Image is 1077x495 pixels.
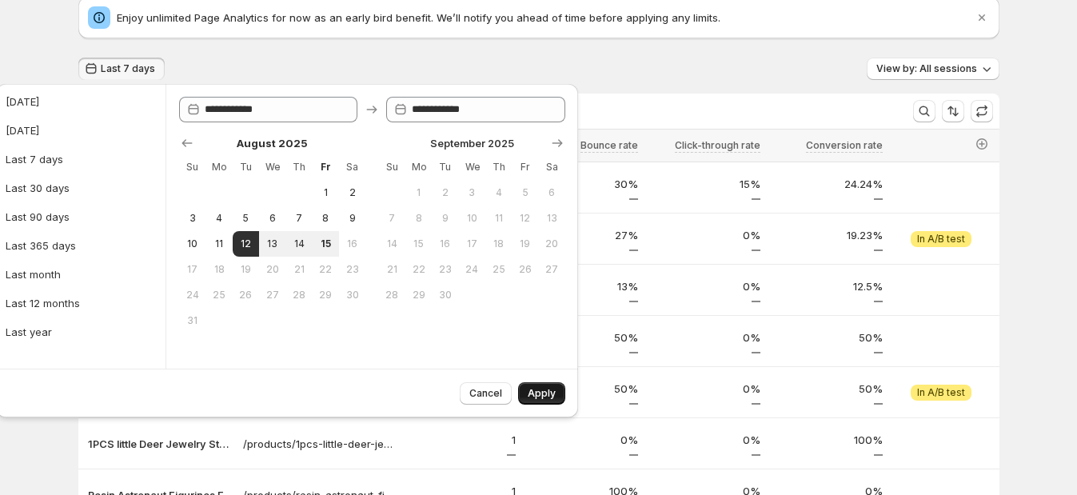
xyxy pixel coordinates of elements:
span: Mo [412,161,425,174]
button: Saturday September 27 2025 [539,257,565,282]
span: 9 [345,212,359,225]
span: 16 [438,238,452,250]
span: 14 [385,238,398,250]
p: /products/1pcs-little-deer-jewelry-stand-display-jewelry-tray-tree-earring-holder-necklace-ring-p... [243,436,393,452]
button: Tuesday August 19 2025 [233,257,259,282]
button: Monday August 11 2025 [205,231,232,257]
span: 8 [319,212,333,225]
button: Tuesday September 16 2025 [432,231,458,257]
span: 16 [345,238,359,250]
button: Sunday August 17 2025 [179,257,205,282]
button: Monday September 1 2025 [405,180,432,206]
th: Tuesday [432,154,458,180]
span: 19 [518,238,532,250]
button: Friday September 26 2025 [512,257,538,282]
button: Friday August 29 2025 [313,282,339,308]
button: Sunday September 21 2025 [378,257,405,282]
span: 24 [465,263,479,276]
button: [DATE] [1,89,161,114]
span: 28 [292,289,305,301]
p: 50% [770,329,883,345]
button: Saturday August 2 2025 [339,180,365,206]
span: 26 [518,263,532,276]
span: Fr [319,161,333,174]
button: Last year [1,319,161,345]
span: Apply [528,387,556,400]
button: Monday September 8 2025 [405,206,432,231]
span: 25 [492,263,505,276]
span: Th [292,161,305,174]
span: Sa [345,161,359,174]
p: 0% [648,432,760,448]
span: 2 [345,186,359,199]
button: Saturday September 6 2025 [539,180,565,206]
span: Su [385,161,398,174]
p: 0% [648,381,760,397]
button: Friday August 8 2025 [313,206,339,231]
button: Monday September 15 2025 [405,231,432,257]
span: 7 [292,212,305,225]
button: Last 12 months [1,290,161,316]
button: Show next month, October 2025 [546,132,568,154]
p: 50% [770,381,883,397]
span: Cancel [469,387,502,400]
p: 0% [648,329,760,345]
div: Last 90 days [6,209,70,225]
button: Wednesday August 27 2025 [259,282,285,308]
button: Tuesday September 2 2025 [432,180,458,206]
span: 26 [239,289,253,301]
span: 15 [319,238,333,250]
button: Saturday September 20 2025 [539,231,565,257]
button: Tuesday September 23 2025 [432,257,458,282]
span: In A/B test [917,386,965,399]
button: Sort the results [942,100,964,122]
button: Wednesday August 13 2025 [259,231,285,257]
p: 0% [648,278,760,294]
div: Last 12 months [6,295,80,311]
button: Sunday August 3 2025 [179,206,205,231]
span: Conversion rate [806,139,883,151]
p: 1PCS little Deer Jewelry Stand Display Jewelry Tray Tree Earring Holder Necklace Ring Pendant Bra... [88,436,233,452]
span: We [465,161,479,174]
button: Last 365 days [1,233,161,258]
div: Last 30 days [6,180,70,196]
button: Last 7 days [1,146,161,172]
span: 23 [438,263,452,276]
span: 30 [438,289,452,301]
p: 100% [770,432,883,448]
span: 6 [545,186,559,199]
div: Last month [6,266,61,282]
div: Last year [6,324,52,340]
button: Saturday August 16 2025 [339,231,365,257]
button: Saturday August 9 2025 [339,206,365,231]
p: 1 [403,432,516,448]
span: 10 [185,238,199,250]
span: Th [492,161,505,174]
button: Search and filter results [913,100,935,122]
span: 17 [185,263,199,276]
span: Mo [212,161,225,174]
span: 18 [492,238,505,250]
div: [DATE] [6,94,39,110]
span: 12 [239,238,253,250]
span: 22 [412,263,425,276]
button: Sunday August 31 2025 [179,308,205,333]
button: Last 7 days [78,58,165,80]
span: Fr [518,161,532,174]
button: Dismiss notification [971,6,993,29]
span: 28 [385,289,398,301]
button: Last 30 days [1,175,161,201]
span: 27 [265,289,279,301]
button: Monday August 25 2025 [205,282,232,308]
button: Sunday August 24 2025 [179,282,205,308]
th: Thursday [485,154,512,180]
span: 17 [465,238,479,250]
span: 9 [438,212,452,225]
button: Wednesday September 24 2025 [459,257,485,282]
span: 4 [212,212,225,225]
span: 20 [545,238,559,250]
span: 13 [545,212,559,225]
span: 11 [492,212,505,225]
button: Friday August 22 2025 [313,257,339,282]
p: 24.24% [770,176,883,192]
